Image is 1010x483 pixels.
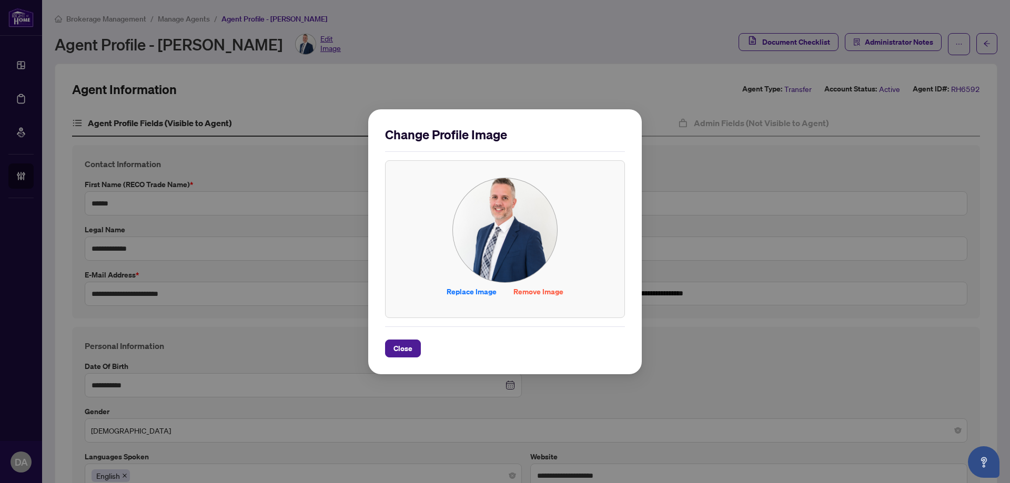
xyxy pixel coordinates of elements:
img: Profile Icon [453,178,557,282]
span: Close [393,340,412,357]
button: Replace Image [438,283,505,301]
button: Open asap [968,446,999,478]
span: Remove Image [513,283,563,300]
button: Close [385,340,421,357]
button: Remove Image [505,283,572,301]
h2: Change Profile Image [385,126,625,143]
span: Replace Image [447,283,497,300]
